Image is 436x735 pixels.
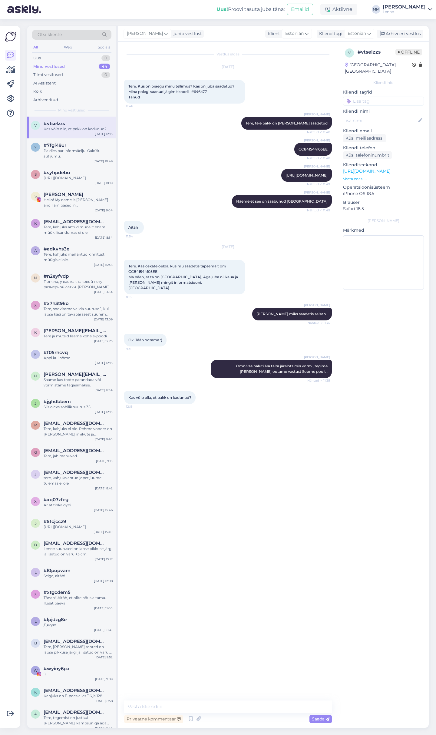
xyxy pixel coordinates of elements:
div: [DATE] 15:40 [94,530,113,534]
div: Proovi tasuta juba täna: [216,6,285,13]
div: Küsi meiliaadressi [343,134,386,142]
span: #f05rhcvq [44,350,68,355]
div: [URL][DOMAIN_NAME] [44,524,113,530]
div: [URL][DOMAIN_NAME] [44,175,113,181]
div: [DATE] 8:58 [95,699,113,703]
p: Märkmed [343,227,424,233]
span: Nähtud ✓ 11:49 [307,182,330,187]
div: Tere ja mütsid lisame kohe e-poodi [44,333,113,339]
span: Saada [312,716,329,722]
div: Küsi telefoninumbrit [343,151,392,159]
input: Lisa tag [343,97,424,106]
span: helen.laine@outlook.com [44,372,107,377]
span: x [34,499,37,504]
div: Tere, kahjuks meil antud kinnitust müügis ei ole. [44,252,113,263]
span: aiki.jurgenstein@gmail.com [44,710,107,715]
span: v [348,51,351,55]
button: Emailid [287,4,313,15]
span: #51cjccz9 [44,519,66,524]
div: Privaatne kommentaar [124,715,183,723]
span: l [35,619,37,624]
span: 5 [35,521,37,525]
span: krista.kbi@gmail.com [44,328,107,333]
div: :) [44,671,113,677]
span: Samra Becic Karalic [44,192,83,197]
div: [DATE] 12:15 [95,132,113,136]
span: [PERSON_NAME] [304,112,330,117]
div: Selge, aitäh! [44,573,113,579]
span: #xq07zfeg [44,497,68,502]
span: #wyiny6pa [44,666,69,671]
div: [DATE] 12:13 [95,410,113,414]
div: Tere, [PERSON_NAME] tooted on lapse pikkuse järgi ja lisatud on varu + 3cm. [44,644,113,655]
div: Klient [265,31,280,37]
span: w [34,668,38,673]
span: x [34,303,37,307]
div: Hello! My name is [PERSON_NAME] and I am based in [GEOGRAPHIC_DATA]. I am in my third trimester a... [44,197,113,208]
div: [DATE] 10:19 [94,181,113,185]
a: [URL][DOMAIN_NAME] [343,168,391,174]
div: Minu vestlused [33,64,65,70]
span: j [35,472,36,476]
span: s [35,172,37,177]
span: #l0popvam [44,568,71,573]
div: [DATE] 8:42 [95,486,113,491]
div: Kas võib olla, et pakk on kadunud? [44,126,113,132]
div: Paldies par informāciju! Gaidīšu sūtījumu. [44,148,113,159]
span: Näeme et see on saabunud [GEOGRAPHIC_DATA] [236,199,328,204]
p: Vaata edasi ... [343,176,424,182]
div: Tere, tegemist on justkui [PERSON_NAME] kampsuniga aga toode ei ole tuule ega veekindel. Sobib ka... [44,715,113,726]
div: Дякую [44,622,113,628]
div: 0 [101,55,110,61]
span: 7 [35,145,37,149]
div: Tere, jah mahuvad . [44,453,113,459]
span: #adkyhs3e [44,246,69,252]
a: [URL][DOMAIN_NAME] [286,173,328,177]
span: Otsi kliente [38,31,62,38]
div: [DATE] 13:09 [94,317,113,322]
div: Vestlus algas [124,51,332,57]
span: CC841544105EE [299,147,328,151]
div: Kõik [33,88,42,94]
span: [PERSON_NAME] [304,190,330,195]
div: Lenne [383,9,426,14]
span: d [34,543,37,547]
div: Tiimi vestlused [33,72,63,78]
span: j [35,401,36,406]
span: Estonian [285,30,304,37]
div: Tänan!! Aitäh, et olite nõus aitama. Ilusat päeva [44,595,113,606]
span: kertu.kokk@gmail.com [44,219,107,224]
span: a [34,248,37,253]
p: Kliendi tag'id [343,89,424,95]
span: #7fgi49ur [44,143,66,148]
div: Поняла, у вас как таковой нету размерной сетки. [PERSON_NAME], тогда буду выбирать модель и уже п... [44,279,113,290]
div: [DATE] 15:46 [94,508,113,512]
div: [DATE] 14:14 [94,290,113,294]
span: Kas võib olla, et pakk on kadunud? [128,395,191,400]
div: # vtselzzs [358,48,395,56]
span: [PERSON_NAME] [304,303,330,307]
span: jenniferkolesov17@gmai.com [44,470,107,475]
div: Tere, kahjuks antud mudelit enam müüki lisandumas ei ole. [44,224,113,235]
span: g [34,450,37,455]
div: [PERSON_NAME] [383,5,426,9]
div: [DATE] 9:13 [96,459,113,463]
input: Lisa nimi [343,117,417,124]
span: 11:46 [126,104,149,108]
div: [DATE] 9:40 [95,437,113,442]
div: [PERSON_NAME] [343,218,424,223]
div: Aktiivne [320,4,357,15]
span: Minu vestlused [58,108,85,113]
span: #xtgcdem5 [44,590,71,595]
div: Siis oleks sobilik suurus 35 [44,404,113,410]
div: juhib vestlust [171,31,202,37]
p: Brauser [343,199,424,206]
span: k [34,221,37,226]
span: S [35,194,37,198]
span: [PERSON_NAME] [304,138,330,143]
div: [DATE] 10:49 [94,159,113,164]
img: Askly Logo [5,31,16,42]
div: [DATE] 12:25 [94,339,113,343]
p: iPhone OS 18.5 [343,190,424,197]
span: n [34,276,37,280]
